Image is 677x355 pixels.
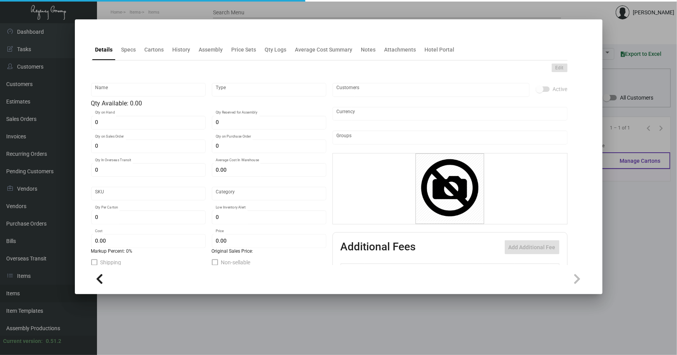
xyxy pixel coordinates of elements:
[384,46,416,54] div: Attachments
[556,65,564,71] span: Edit
[483,264,515,277] th: Price
[145,46,164,54] div: Cartons
[425,46,455,54] div: Hotel Portal
[341,240,416,254] h2: Additional Fees
[100,258,121,267] span: Shipping
[552,64,568,72] button: Edit
[336,134,563,141] input: Add new..
[46,337,61,345] div: 0.51.2
[95,46,113,54] div: Details
[221,258,251,267] span: Non-sellable
[91,99,326,108] div: Qty Available: 0.00
[232,46,256,54] div: Price Sets
[553,84,568,94] span: Active
[364,264,451,277] th: Type
[341,264,364,277] th: Active
[509,244,556,250] span: Add Additional Fee
[451,264,483,277] th: Cost
[505,240,559,254] button: Add Additional Fee
[336,87,525,93] input: Add new..
[515,264,550,277] th: Price type
[121,46,136,54] div: Specs
[265,46,287,54] div: Qty Logs
[173,46,190,54] div: History
[3,337,43,345] div: Current version:
[199,46,223,54] div: Assembly
[361,46,376,54] div: Notes
[295,46,353,54] div: Average Cost Summary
